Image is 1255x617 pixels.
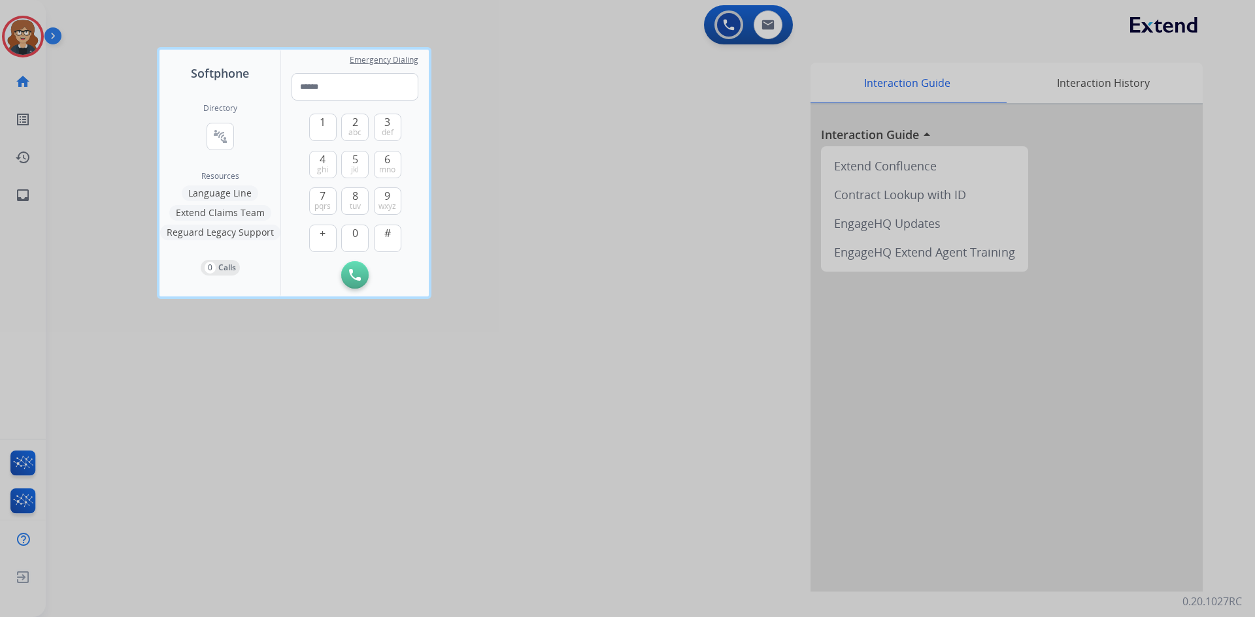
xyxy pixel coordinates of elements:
button: 2abc [341,114,369,141]
button: 4ghi [309,151,337,178]
span: 3 [384,114,390,130]
span: jkl [351,165,359,175]
button: 3def [374,114,401,141]
button: 8tuv [341,187,369,215]
span: ghi [317,165,328,175]
h2: Directory [203,103,237,114]
p: 0.20.1027RC [1182,593,1242,609]
button: 0Calls [201,260,240,276]
img: call-button [349,269,361,281]
span: 6 [384,151,390,167]
span: 1 [320,114,326,130]
button: 6mno [374,151,401,178]
span: Softphone [191,64,249,82]
span: Emergency Dialing [350,55,418,65]
button: 5jkl [341,151,369,178]
span: pqrs [314,201,331,212]
button: Reguard Legacy Support [160,225,280,240]
span: def [382,127,393,138]
button: Language Line [182,185,258,201]
span: tuv [350,201,361,212]
span: 2 [352,114,358,130]
span: + [320,225,326,241]
button: 9wxyz [374,187,401,215]
p: Calls [218,262,236,274]
span: 9 [384,188,390,204]
p: 0 [205,262,216,274]
span: abc [348,127,361,138]
button: Extend Claims Team [169,205,271,221]
button: + [309,225,337,252]
button: 0 [341,225,369,252]
span: 8 [352,188,358,204]
span: 5 [352,151,358,167]
span: 0 [352,225,358,241]
mat-icon: connect_without_contact [212,129,228,144]
span: 4 [320,151,326,167]
span: mno [379,165,395,175]
button: 7pqrs [309,187,337,215]
span: # [384,225,391,241]
span: Resources [201,171,239,182]
span: 7 [320,188,326,204]
button: # [374,225,401,252]
button: 1 [309,114,337,141]
span: wxyz [378,201,396,212]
